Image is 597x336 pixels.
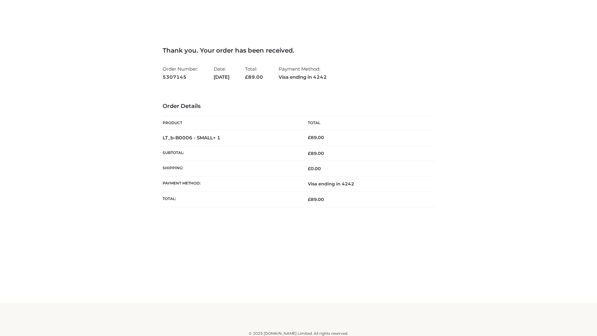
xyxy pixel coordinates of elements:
span: £ [308,135,311,140]
th: Product [163,116,298,130]
li: Order Number: [163,63,198,82]
th: Total: [163,192,298,207]
span: £ [308,197,311,202]
h3: Order Details [163,103,434,110]
bdi: 89.00 [308,135,324,140]
th: Payment method: [163,176,298,192]
li: Date: [214,63,229,82]
strong: 5307145 [163,73,198,81]
span: £ [308,151,311,156]
strong: Visa ending in 4242 [279,73,327,81]
li: Total: [245,63,263,82]
span: 89.00 [308,197,324,202]
h3: Thank you. Your order has been received. [163,47,434,54]
strong: × 1 [213,135,220,141]
th: Subtotal: [163,146,298,161]
span: £ [308,166,311,171]
strong: LT_b-B0006 - SMALL [163,135,220,141]
th: Shipping: [163,161,298,176]
span: 89.00 [245,74,263,80]
bdi: 0.00 [308,166,321,171]
span: £ [245,74,248,80]
li: Payment Method: [279,63,327,82]
td: Visa ending in 4242 [298,176,434,192]
span: 89.00 [308,151,324,156]
strong: [DATE] [214,73,229,81]
th: Total [298,116,434,130]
